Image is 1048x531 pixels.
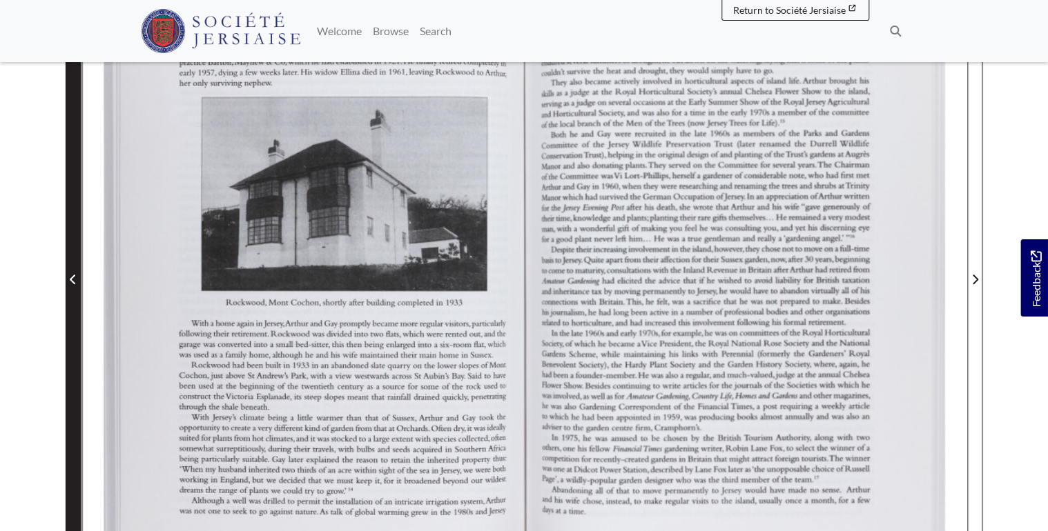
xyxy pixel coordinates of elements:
[141,6,300,57] a: Société Jersiaise logo
[367,17,414,45] a: Browse
[1027,250,1044,306] span: Feedback
[733,4,846,16] span: Return to Société Jersiaise
[311,17,367,45] a: Welcome
[414,17,457,45] a: Search
[141,9,300,53] img: Société Jersiaise
[1020,239,1048,317] a: Would you like to provide feedback?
